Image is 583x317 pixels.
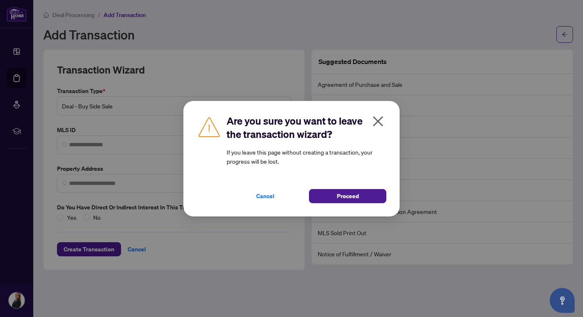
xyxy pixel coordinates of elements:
[550,288,575,313] button: Open asap
[256,189,274,203] span: Cancel
[227,114,386,141] h2: Are you sure you want to leave the transaction wizard?
[371,115,385,128] span: close
[337,189,359,203] span: Proceed
[227,189,304,203] button: Cancel
[227,147,386,166] article: If you leave this page without creating a transaction, your progress will be lost.
[309,189,386,203] button: Proceed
